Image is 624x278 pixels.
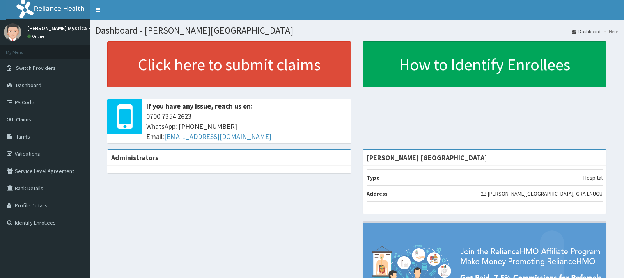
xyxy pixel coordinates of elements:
img: User Image [4,23,21,41]
h1: Dashboard - [PERSON_NAME][GEOGRAPHIC_DATA] [96,25,618,36]
b: Address [367,190,388,197]
b: If you have any issue, reach us on: [146,102,253,110]
a: Dashboard [572,28,601,35]
span: Dashboard [16,82,41,89]
p: [PERSON_NAME] Mystica Hospital [27,25,109,31]
p: Hospital [583,174,603,182]
span: Claims [16,116,31,123]
span: Switch Providers [16,64,56,71]
strong: [PERSON_NAME] [GEOGRAPHIC_DATA] [367,153,487,162]
a: [EMAIL_ADDRESS][DOMAIN_NAME] [164,132,271,141]
b: Type [367,174,379,181]
span: 0700 7354 2623 WhatsApp: [PHONE_NUMBER] Email: [146,111,347,141]
a: Click here to submit claims [107,41,351,87]
span: Tariffs [16,133,30,140]
b: Administrators [111,153,158,162]
a: How to Identify Enrollees [363,41,606,87]
li: Here [601,28,618,35]
p: 2B [PERSON_NAME][GEOGRAPHIC_DATA], GRA ENUGU [481,190,603,198]
a: Online [27,34,46,39]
